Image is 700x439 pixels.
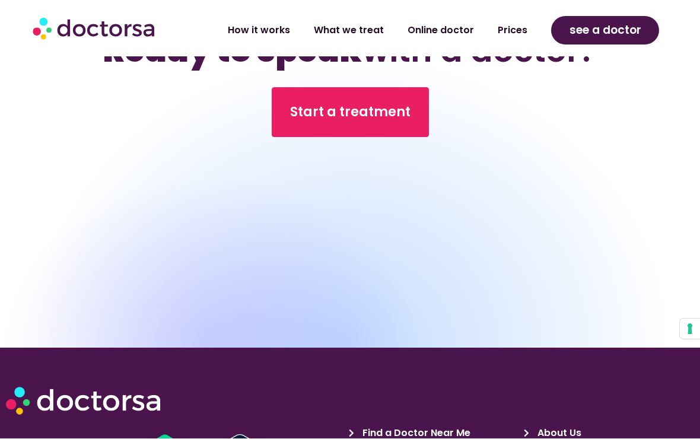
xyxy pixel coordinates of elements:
span: see a doctor [569,21,641,40]
button: Your consent preferences for tracking technologies [680,319,700,339]
a: Start a treatment [272,88,429,138]
a: How it works [216,17,302,44]
a: Prices [486,17,539,44]
a: see a doctor [551,17,660,45]
a: Online doctor [396,17,486,44]
nav: Menu [190,17,539,44]
a: What we treat [302,17,396,44]
span: Start a treatment [290,103,411,122]
b: Ready to speak [103,28,362,74]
